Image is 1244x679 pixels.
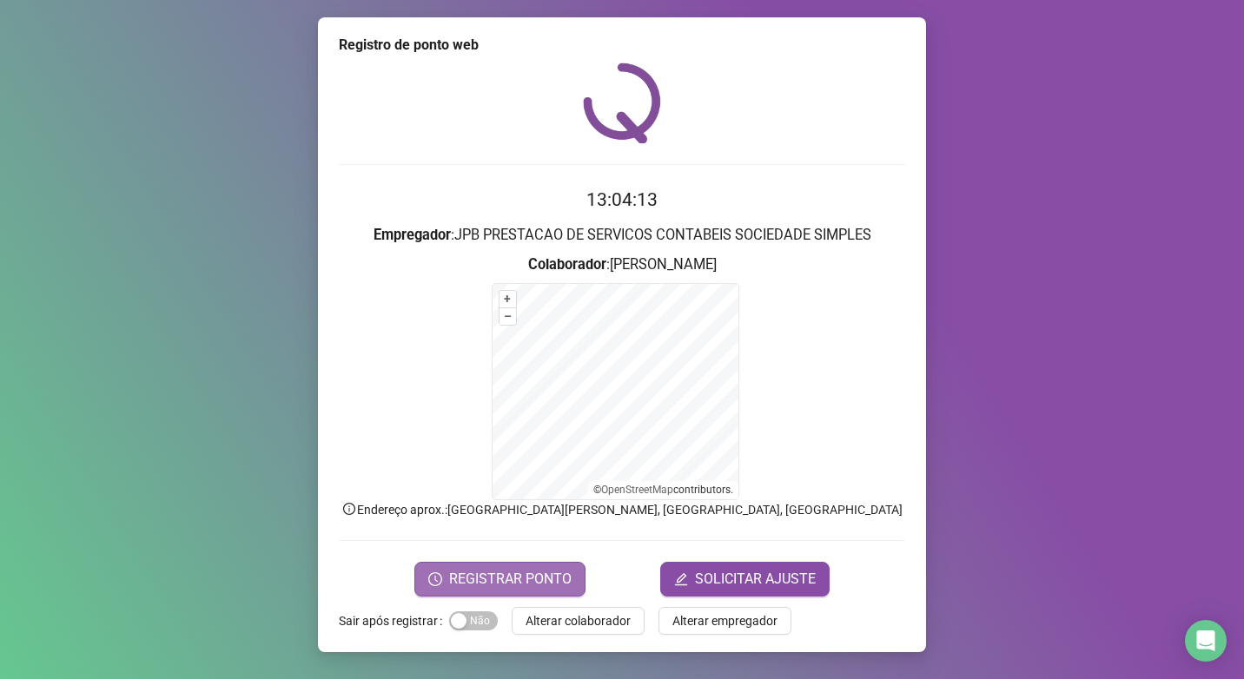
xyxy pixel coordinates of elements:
a: OpenStreetMap [601,484,673,496]
button: Alterar colaborador [512,607,645,635]
span: Alterar colaborador [526,611,631,630]
div: Registro de ponto web [339,35,905,56]
strong: Empregador [374,227,451,243]
p: Endereço aprox. : [GEOGRAPHIC_DATA][PERSON_NAME], [GEOGRAPHIC_DATA], [GEOGRAPHIC_DATA] [339,500,905,519]
span: SOLICITAR AJUSTE [695,569,816,590]
button: REGISTRAR PONTO [414,562,586,597]
time: 13:04:13 [586,189,658,210]
h3: : [PERSON_NAME] [339,254,905,276]
span: edit [674,572,688,586]
button: – [500,308,516,325]
div: Open Intercom Messenger [1185,620,1227,662]
span: info-circle [341,501,357,517]
button: editSOLICITAR AJUSTE [660,562,830,597]
span: clock-circle [428,572,442,586]
label: Sair após registrar [339,607,449,635]
img: QRPoint [583,63,661,143]
span: Alterar empregador [672,611,777,630]
button: + [500,291,516,307]
li: © contributors. [593,484,733,496]
button: Alterar empregador [658,607,791,635]
span: REGISTRAR PONTO [449,569,572,590]
strong: Colaborador [528,256,606,273]
h3: : JPB PRESTACAO DE SERVICOS CONTABEIS SOCIEDADE SIMPLES [339,224,905,247]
